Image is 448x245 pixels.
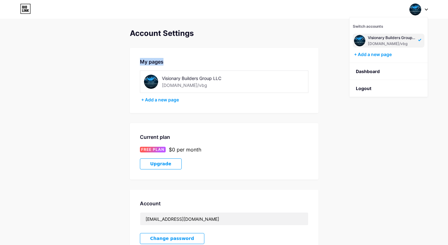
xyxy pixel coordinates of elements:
[354,51,424,58] div: + Add a new page
[150,236,194,241] span: Change password
[150,161,171,167] span: Upgrade
[162,82,207,88] div: [DOMAIN_NAME]/vbg
[350,63,428,80] a: Dashboard
[354,35,365,46] img: vbg
[144,75,158,89] img: vbg
[141,147,164,152] span: FREE PLAN
[368,41,416,46] div: [DOMAIN_NAME]/vbg
[140,133,308,141] div: Current plan
[130,29,318,38] div: Account Settings
[409,3,421,15] img: vbg
[140,200,308,207] div: Account
[140,58,308,66] div: My pages
[141,97,308,103] div: + Add a new page
[368,35,416,40] div: Visionary Builders Group LLC
[350,80,428,97] li: Logout
[169,146,201,153] div: $0 per month
[140,213,308,225] input: Email
[353,24,383,29] span: Switch accounts
[140,233,205,244] button: Change password
[162,75,251,82] div: Visionary Builders Group LLC
[140,158,182,169] button: Upgrade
